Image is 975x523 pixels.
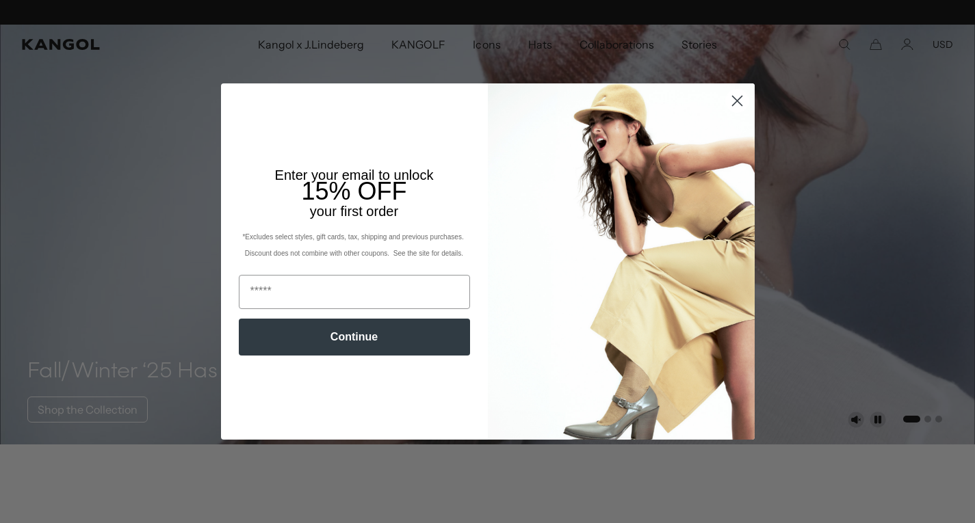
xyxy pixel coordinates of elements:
span: 15% OFF [301,177,406,205]
input: Email [239,275,470,309]
button: Continue [239,319,470,356]
span: your first order [310,204,398,219]
img: 93be19ad-e773-4382-80b9-c9d740c9197f.jpeg [488,83,755,439]
span: *Excludes select styles, gift cards, tax, shipping and previous purchases. Discount does not comb... [242,233,465,257]
button: Close dialog [725,89,749,113]
span: Enter your email to unlock [275,167,434,183]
